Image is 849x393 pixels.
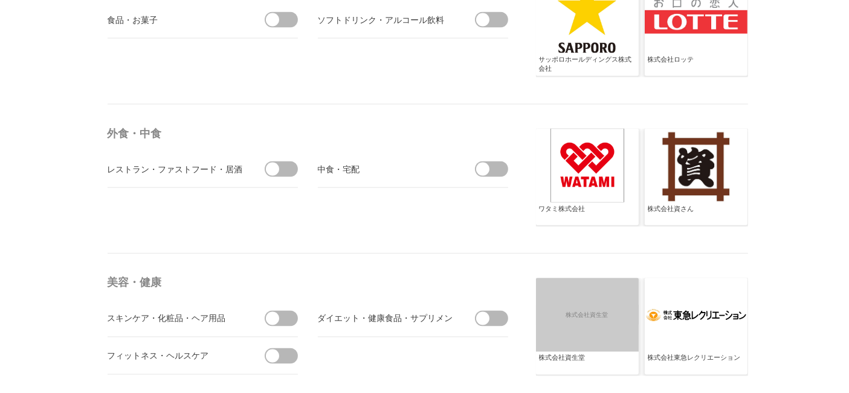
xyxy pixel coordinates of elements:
div: サッポロホールディングス株式会社 [539,55,636,74]
h4: 美容・健康 [108,272,512,294]
div: ソフトドリンク・アルコール飲料 [318,12,454,27]
div: ワタミ株式会社 [539,204,636,224]
div: 食品・お菓子 [108,12,244,27]
div: 中食・宅配 [318,161,454,177]
div: レストラン・ファストフード・居酒屋 [108,161,244,177]
div: 株式会社東急レクリエーション [648,354,744,373]
div: 株式会社ロッテ [648,55,744,74]
div: ダイエット・健康食品・サプリメント [318,311,454,326]
h4: 外食・中食 [108,123,512,145]
span: 株式会社資生堂 [534,305,640,325]
div: 株式会社資生堂 [539,354,636,373]
div: フィットネス・ヘルスケア [108,348,244,363]
div: 株式会社資さん [648,204,744,224]
div: スキンケア・化粧品・ヘア用品 [108,311,244,326]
